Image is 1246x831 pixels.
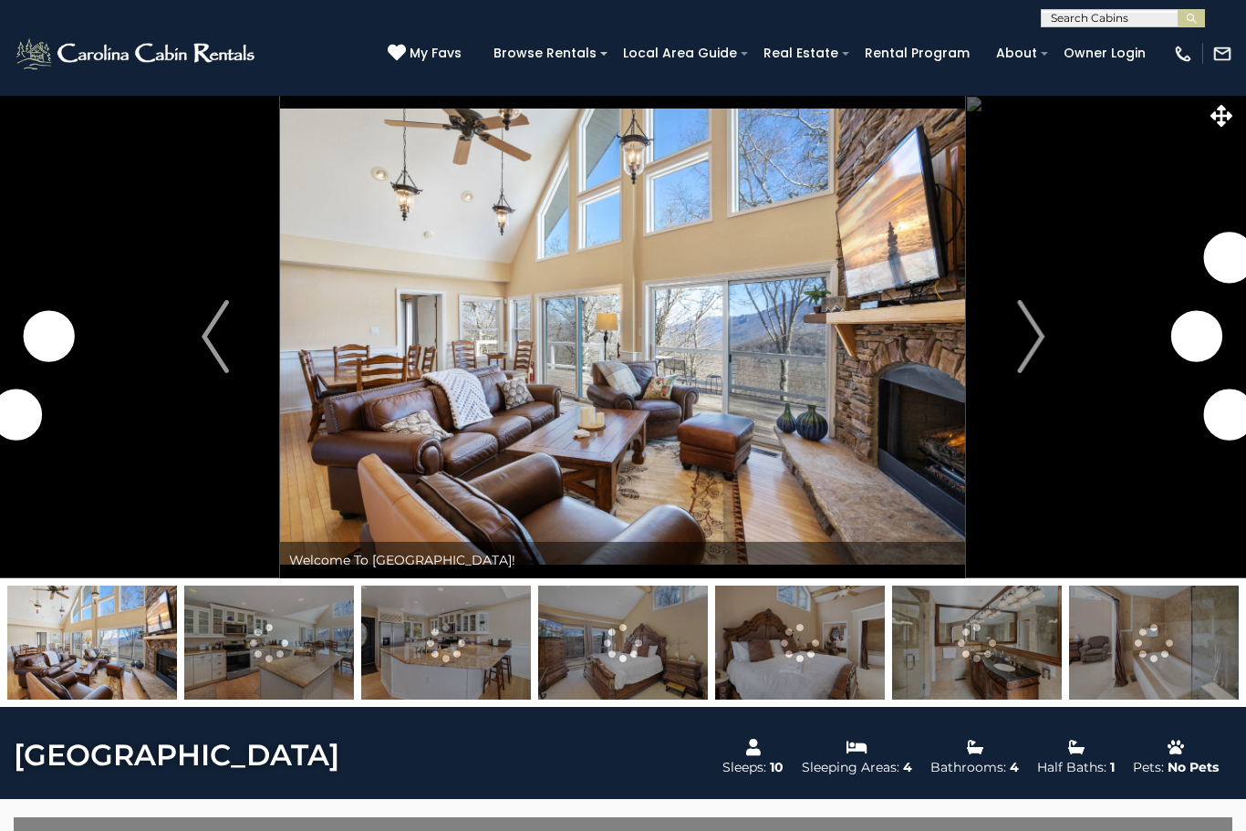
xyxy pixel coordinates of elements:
button: Previous [151,95,280,578]
img: White-1-2.png [14,36,260,72]
span: My Favs [410,44,462,63]
img: 163279009 [715,586,885,700]
a: Browse Rentals [484,39,606,68]
img: 163279011 [1069,586,1239,700]
div: Welcome To [GEOGRAPHIC_DATA]! [280,542,965,578]
img: 163279006 [184,586,354,700]
img: 163279010 [892,586,1062,700]
a: Real Estate [754,39,847,68]
a: About [987,39,1046,68]
img: 163279007 [361,586,531,700]
img: phone-regular-white.png [1173,44,1193,64]
img: arrow [202,300,229,373]
img: mail-regular-white.png [1212,44,1232,64]
img: 163279008 [538,586,708,700]
a: Rental Program [856,39,979,68]
img: arrow [1017,300,1044,373]
a: Local Area Guide [614,39,746,68]
a: Owner Login [1054,39,1155,68]
img: 163279005 [7,586,177,700]
button: Next [966,95,1095,578]
a: My Favs [388,44,466,64]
